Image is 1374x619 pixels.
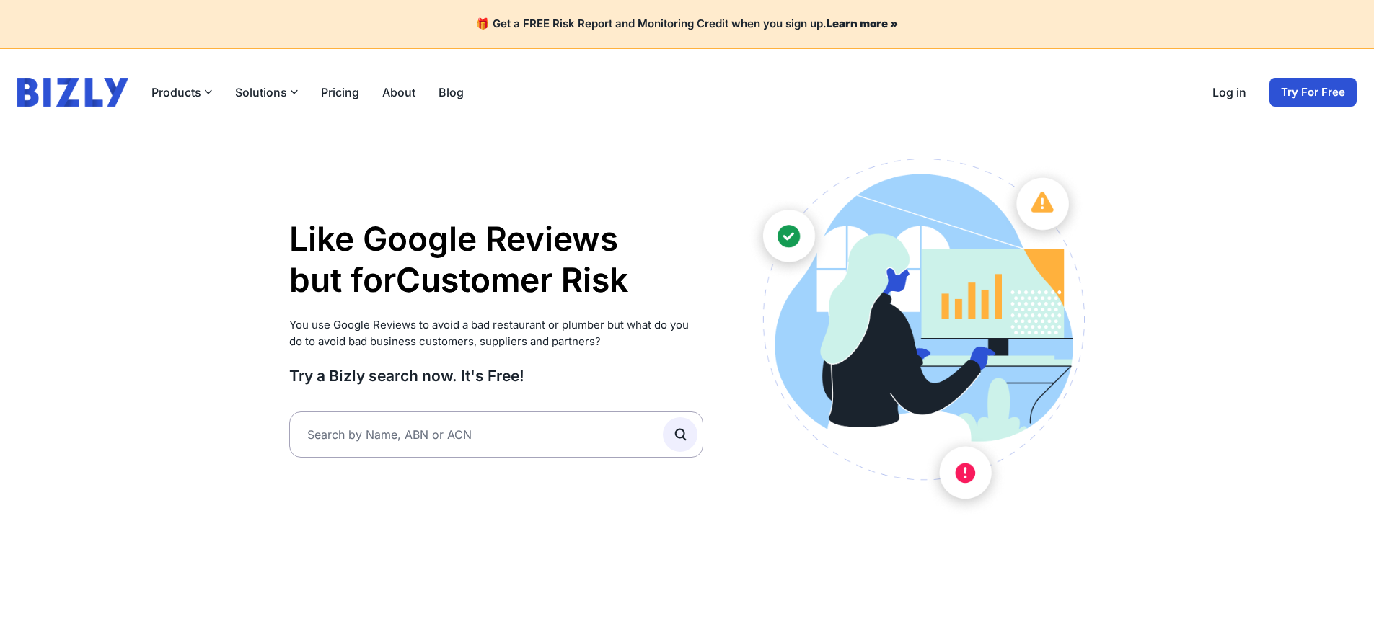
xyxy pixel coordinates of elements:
input: Search by Name, ABN or ACN [289,411,704,458]
h4: 🎁 Get a FREE Risk Report and Monitoring Credit when you sign up. [17,17,1357,31]
button: Products [151,84,212,101]
a: Try For Free [1269,78,1357,107]
button: Solutions [235,84,298,101]
a: Learn more » [827,17,898,30]
a: About [382,84,415,101]
li: Supplier Risk [396,301,628,343]
a: Blog [439,84,464,101]
p: You use Google Reviews to avoid a bad restaurant or plumber but what do you do to avoid bad busin... [289,317,704,349]
a: Log in [1212,84,1246,101]
h3: Try a Bizly search now. It's Free! [289,366,704,386]
h1: Like Google Reviews but for [289,218,704,301]
a: Pricing [321,84,359,101]
li: Customer Risk [396,259,628,301]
